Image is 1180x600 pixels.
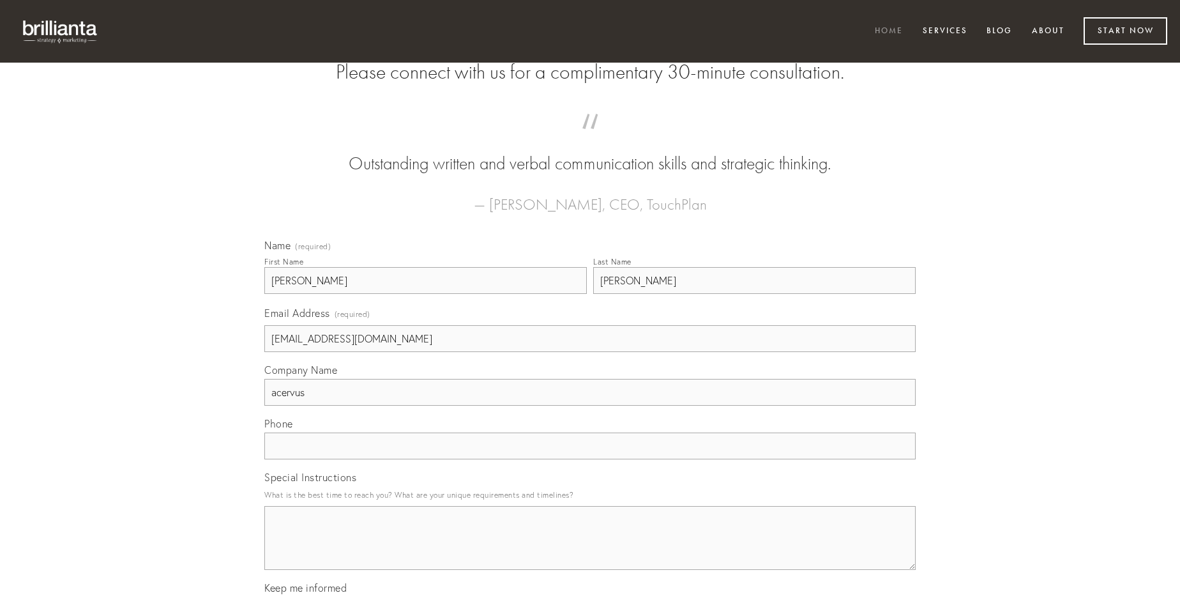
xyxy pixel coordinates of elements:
[593,257,632,266] div: Last Name
[295,243,331,250] span: (required)
[866,21,911,42] a: Home
[1084,17,1167,45] a: Start Now
[914,21,976,42] a: Services
[264,417,293,430] span: Phone
[13,13,109,50] img: brillianta - research, strategy, marketing
[264,486,916,504] p: What is the best time to reach you? What are your unique requirements and timelines?
[264,239,291,252] span: Name
[264,364,337,376] span: Company Name
[335,305,370,323] span: (required)
[285,127,895,176] blockquote: Outstanding written and verbal communication skills and strategic thinking.
[264,471,356,484] span: Special Instructions
[264,60,916,84] h2: Please connect with us for a complimentary 30-minute consultation.
[264,307,330,319] span: Email Address
[1024,21,1073,42] a: About
[285,176,895,217] figcaption: — [PERSON_NAME], CEO, TouchPlan
[285,127,895,151] span: “
[264,257,303,266] div: First Name
[264,581,347,594] span: Keep me informed
[978,21,1020,42] a: Blog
